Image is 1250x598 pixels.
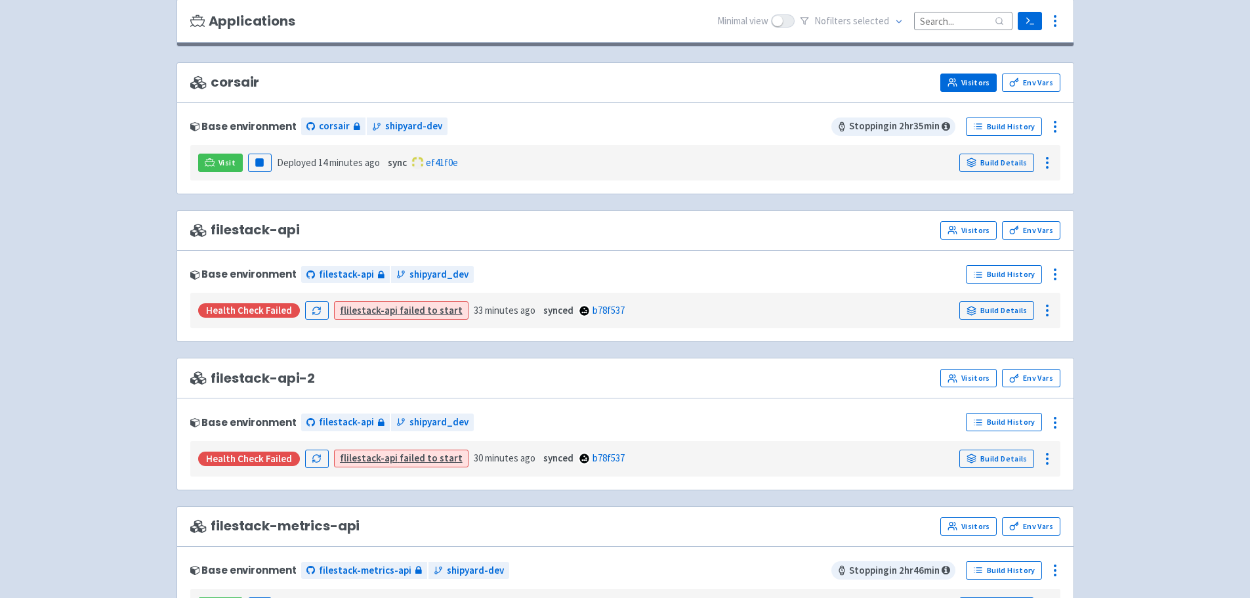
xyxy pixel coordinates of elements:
strong: sync [388,156,407,169]
a: Build History [966,413,1042,431]
a: Visitors [940,221,997,240]
span: filestack-metrics-api [319,563,411,578]
a: Visit [198,154,243,172]
a: shipyard-dev [367,117,448,135]
a: flilestack-api failed to start [340,304,463,316]
a: Terminal [1018,12,1042,30]
a: Build Details [959,301,1034,320]
a: Build History [966,561,1042,580]
span: filestack-metrics-api [190,519,360,534]
a: shipyard_dev [391,414,474,431]
a: Build History [966,117,1042,136]
strong: flilestack-api [340,304,398,316]
span: shipyard_dev [409,267,469,282]
a: b78f537 [593,304,625,316]
div: Health check failed [198,303,300,318]
a: Build Details [959,450,1034,468]
a: filestack-metrics-api [301,562,427,580]
span: shipyard-dev [447,563,504,578]
div: Base environment [190,268,297,280]
a: Env Vars [1002,74,1060,92]
a: ef41f0e [426,156,458,169]
span: shipyard-dev [385,119,442,134]
input: Search... [914,12,1012,30]
button: Pause [248,154,272,172]
span: filestack-api [190,223,300,238]
strong: flilestack-api [340,452,398,464]
a: Build History [966,265,1042,284]
span: shipyard_dev [409,415,469,430]
span: filestack-api-2 [190,371,316,386]
span: No filter s [814,14,889,29]
a: Visitors [940,74,997,92]
div: Base environment [190,417,297,428]
a: Visitors [940,369,997,387]
span: filestack-api [319,267,374,282]
span: Stopping in 2 hr 46 min [831,561,955,580]
a: filestack-api [301,266,390,284]
strong: synced [543,304,573,316]
div: Base environment [190,565,297,576]
a: Env Vars [1002,221,1060,240]
a: Build Details [959,154,1034,172]
div: Base environment [190,121,297,132]
span: corsair [319,119,350,134]
a: flilestack-api failed to start [340,452,463,464]
span: Minimal view [717,14,768,29]
div: Health check failed [198,452,300,466]
a: shipyard_dev [391,266,474,284]
a: corsair [301,117,365,135]
time: 14 minutes ago [318,156,380,169]
a: Env Vars [1002,369,1060,387]
a: Env Vars [1002,517,1060,536]
span: selected [853,14,889,27]
h3: Applications [190,14,295,29]
span: Stopping in 2 hr 35 min [831,117,955,136]
span: Visit [219,158,236,168]
span: filestack-api [319,415,374,430]
a: b78f537 [593,452,625,464]
strong: synced [543,452,573,464]
span: corsair [190,75,260,90]
a: Visitors [940,517,997,536]
time: 33 minutes ago [474,304,535,316]
span: Deployed [277,156,380,169]
time: 30 minutes ago [474,452,535,464]
a: shipyard-dev [428,562,509,580]
a: filestack-api [301,414,390,431]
